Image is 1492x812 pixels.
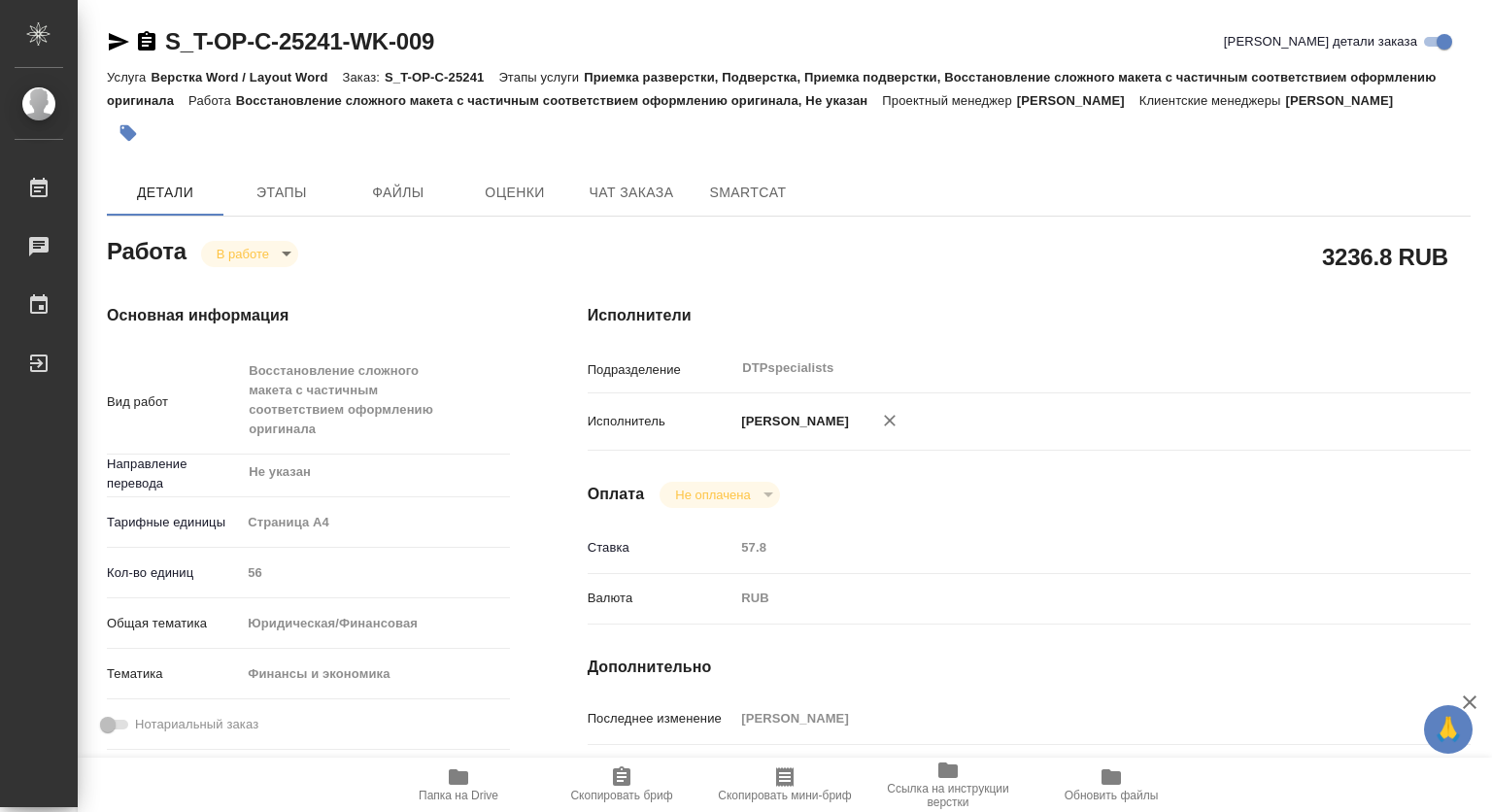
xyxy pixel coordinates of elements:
p: Валюта [588,589,735,608]
button: Обновить файлы [1030,758,1193,812]
p: Тематика [107,664,241,684]
p: Услуга [107,70,151,85]
input: Пустое поле [734,704,1397,732]
p: Восстановление сложного макета с частичным соответствием оформлению оригинала, Не указан [236,93,883,108]
a: S_T-OP-C-25241-WK-009 [165,28,434,54]
button: Папка на Drive [377,758,540,812]
button: Удалить исполнителя [868,399,911,442]
p: S_T-OP-C-25241 [385,70,498,85]
h2: 3236.8 RUB [1322,240,1448,273]
p: Работа [188,93,236,108]
p: [PERSON_NAME] [1017,93,1139,108]
p: Клиентские менеджеры [1139,93,1286,108]
p: Последнее изменение [588,709,735,728]
span: Скопировать бриф [570,789,672,802]
span: [PERSON_NAME] детали заказа [1224,32,1417,51]
p: Подразделение [588,360,735,380]
p: [PERSON_NAME] [1285,93,1407,108]
textarea: [URL][DOMAIN_NAME] - подфы по требованиям - ТНР 11, по ширине, межстрочный 1,5 [734,756,1397,808]
div: RUB [734,582,1397,615]
h4: Оплата [588,483,645,506]
h4: Основная информация [107,304,510,327]
h4: Дополнительно [588,656,1471,679]
span: Обновить файлы [1065,789,1159,802]
span: Папка на Drive [419,789,498,802]
p: Верстка Word / Layout Word [151,70,342,85]
h2: Работа [107,232,186,267]
input: Пустое поле [241,558,509,587]
button: Скопировать бриф [540,758,703,812]
p: Кол-во единиц [107,563,241,583]
p: Приемка разверстки, Подверстка, Приемка подверстки, Восстановление сложного макета с частичным со... [107,70,1437,108]
div: В работе [201,241,298,267]
button: Добавить тэг [107,112,150,154]
div: В работе [660,482,779,508]
p: Общая тематика [107,614,241,633]
p: Этапы услуги [498,70,584,85]
button: Скопировать ссылку для ЯМессенджера [107,30,130,53]
button: Скопировать ссылку [135,30,158,53]
button: 🙏 [1424,705,1473,754]
h4: Исполнители [588,304,1471,327]
span: Файлы [352,181,445,205]
span: Этапы [235,181,328,205]
input: Пустое поле [734,533,1397,561]
span: Чат заказа [585,181,678,205]
span: Оценки [468,181,561,205]
p: Заказ: [343,70,385,85]
span: Ссылка на инструкции верстки [878,782,1018,809]
p: [PERSON_NAME] [734,412,849,431]
div: Страница А4 [241,506,509,539]
span: SmartCat [701,181,795,205]
p: Исполнитель [588,412,735,431]
p: Направление перевода [107,455,241,493]
p: Проектный менеджер [882,93,1016,108]
span: 🙏 [1432,709,1465,750]
button: Ссылка на инструкции верстки [866,758,1030,812]
span: Детали [119,181,212,205]
span: Нотариальный заказ [135,715,258,734]
button: Скопировать мини-бриф [703,758,866,812]
p: Тарифные единицы [107,513,241,532]
div: Юридическая/Финансовая [241,607,509,640]
span: Скопировать мини-бриф [718,789,851,802]
button: Не оплачена [669,487,756,503]
p: Вид работ [107,392,241,412]
button: В работе [211,246,275,262]
p: Ставка [588,538,735,558]
div: Финансы и экономика [241,658,509,691]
